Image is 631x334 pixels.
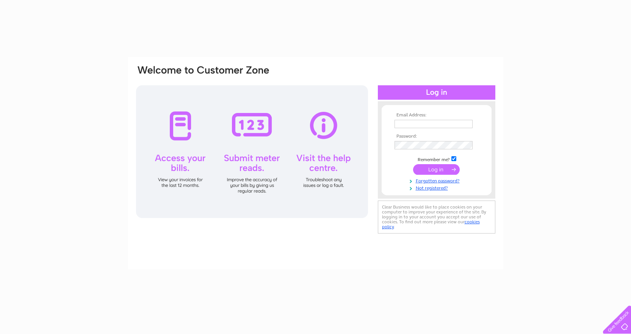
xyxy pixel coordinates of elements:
th: Email Address: [393,113,481,118]
a: cookies policy [382,219,480,229]
a: Not registered? [395,184,481,191]
input: Submit [413,164,460,175]
th: Password: [393,134,481,139]
div: Clear Business would like to place cookies on your computer to improve your experience of the sit... [378,201,495,234]
td: Remember me? [393,155,481,163]
a: Forgotten password? [395,177,481,184]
